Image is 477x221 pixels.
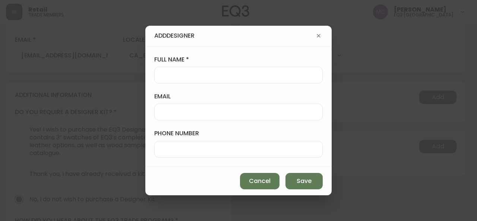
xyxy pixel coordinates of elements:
button: Save [285,173,323,189]
label: email [154,92,323,101]
button: Cancel [240,173,279,189]
label: full name [154,56,323,64]
span: Save [297,177,312,185]
label: phone number [154,129,323,138]
span: Cancel [249,177,271,185]
h4: Add Designer [154,32,195,40]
